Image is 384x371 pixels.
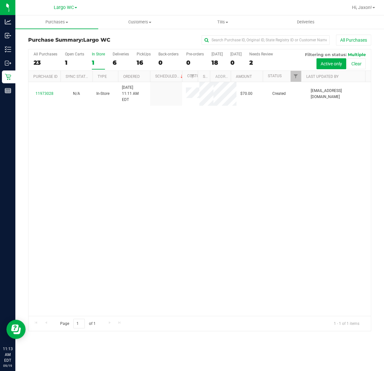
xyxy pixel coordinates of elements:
[249,52,273,56] div: Needs Review
[347,58,366,69] button: Clear
[230,59,242,66] div: 0
[54,5,74,10] span: Largo WC
[5,32,11,39] inline-svg: Inbound
[316,58,346,69] button: Active only
[92,59,105,66] div: 1
[212,52,223,56] div: [DATE]
[33,74,58,79] a: Purchase ID
[83,37,110,43] span: Largo WC
[212,59,223,66] div: 18
[55,319,101,329] span: Page of 1
[137,59,151,66] div: 16
[186,52,204,56] div: Pre-orders
[113,59,129,66] div: 6
[5,19,11,25] inline-svg: Analytics
[158,59,179,66] div: 0
[202,35,330,45] input: Search Purchase ID, Original ID, State Registry ID or Customer Name...
[28,37,142,43] h3: Purchase Summary:
[96,91,109,97] span: In-Store
[329,319,364,328] span: 1 - 1 of 1 items
[99,19,181,25] span: Customers
[5,74,11,80] inline-svg: Retail
[240,91,252,97] span: $70.00
[249,59,273,66] div: 2
[210,71,231,82] th: Address
[122,85,146,103] span: [DATE] 11:11 AM EDT
[98,15,181,29] a: Customers
[137,52,151,56] div: PickUps
[352,5,372,10] span: Hi, Jaxon!
[181,19,264,25] span: Tills
[186,59,204,66] div: 0
[113,52,129,56] div: Deliveries
[34,52,57,56] div: All Purchases
[36,91,53,96] a: 11973028
[73,91,80,96] span: Not Applicable
[5,87,11,94] inline-svg: Reports
[288,19,323,25] span: Deliveries
[3,363,12,368] p: 09/19
[5,46,11,53] inline-svg: Inventory
[155,74,184,78] a: Scheduled
[73,91,80,97] button: N/A
[264,15,347,29] a: Deliveries
[65,59,84,66] div: 1
[348,52,366,57] span: Multiple
[98,74,107,79] a: Type
[305,52,347,57] span: Filtering on status:
[268,74,282,78] a: Status
[158,52,179,56] div: Back-orders
[73,319,85,329] input: 1
[15,19,98,25] span: Purchases
[336,35,371,45] button: All Purchases
[66,74,90,79] a: Sync Status
[65,52,84,56] div: Open Carts
[272,91,286,97] span: Created
[34,59,57,66] div: 23
[291,71,301,82] a: Filter
[236,74,252,79] a: Amount
[123,74,140,79] a: Ordered
[92,52,105,56] div: In Store
[306,74,339,79] a: Last Updated By
[5,60,11,66] inline-svg: Outbound
[311,88,367,100] span: [EMAIL_ADDRESS][DOMAIN_NAME]
[203,74,236,79] a: State Registry ID
[15,15,98,29] a: Purchases
[187,71,197,82] a: Filter
[230,52,242,56] div: [DATE]
[3,346,12,363] p: 11:13 AM EDT
[6,320,26,339] iframe: Resource center
[181,15,264,29] a: Tills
